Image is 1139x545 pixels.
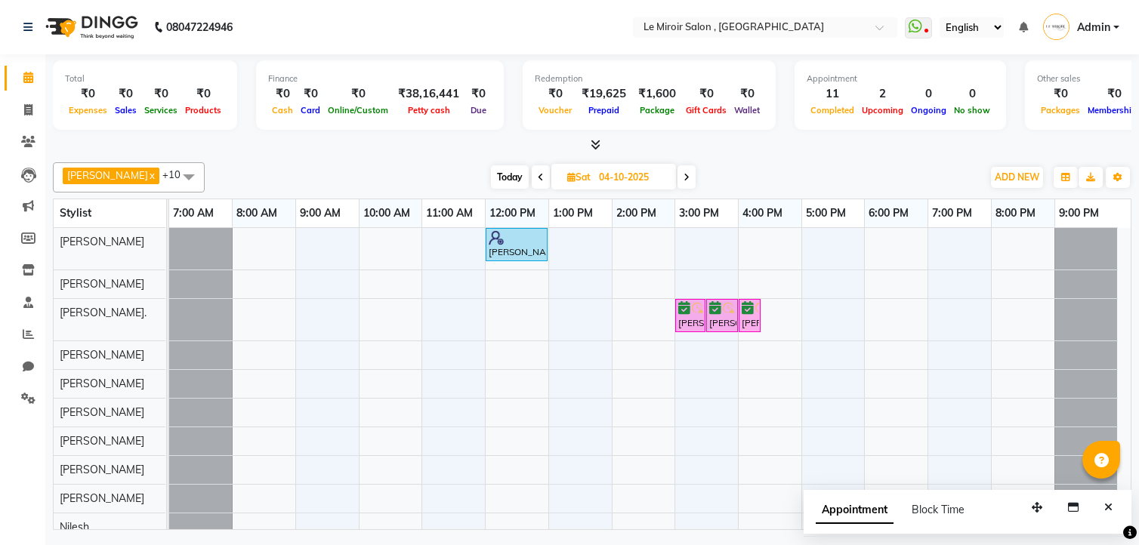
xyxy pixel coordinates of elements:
[181,85,225,103] div: ₹0
[802,202,850,224] a: 5:00 PM
[60,306,147,319] span: [PERSON_NAME].
[682,105,730,115] span: Gift Cards
[39,6,142,48] img: logo
[297,105,324,115] span: Card
[324,85,392,103] div: ₹0
[297,85,324,103] div: ₹0
[807,85,858,103] div: 11
[268,72,492,85] div: Finance
[360,202,414,224] a: 10:00 AM
[324,105,392,115] span: Online/Custom
[1055,202,1103,224] a: 9:00 PM
[60,377,144,390] span: [PERSON_NAME]
[585,105,623,115] span: Prepaid
[181,105,225,115] span: Products
[535,72,764,85] div: Redemption
[465,85,492,103] div: ₹0
[730,105,764,115] span: Wallet
[486,202,539,224] a: 12:00 PM
[422,202,477,224] a: 11:00 AM
[60,277,144,291] span: [PERSON_NAME]
[268,105,297,115] span: Cash
[467,105,490,115] span: Due
[233,202,281,224] a: 8:00 AM
[1076,485,1124,530] iframe: chat widget
[912,503,965,516] span: Block Time
[594,166,670,189] input: 2025-10-04
[60,235,144,248] span: [PERSON_NAME]
[563,171,594,183] span: Sat
[1037,105,1084,115] span: Packages
[140,85,181,103] div: ₹0
[162,168,192,180] span: +10
[65,85,111,103] div: ₹0
[807,105,858,115] span: Completed
[392,85,465,103] div: ₹38,16,441
[60,434,144,448] span: [PERSON_NAME]
[682,85,730,103] div: ₹0
[65,105,111,115] span: Expenses
[730,85,764,103] div: ₹0
[950,105,994,115] span: No show
[740,301,759,330] div: [PERSON_NAME], 04:00 PM-04:15 PM, WAXING Under Arms
[991,167,1043,188] button: ADD NEW
[907,105,950,115] span: Ongoing
[111,85,140,103] div: ₹0
[992,202,1039,224] a: 8:00 PM
[865,202,912,224] a: 6:00 PM
[60,463,144,476] span: [PERSON_NAME]
[140,105,181,115] span: Services
[111,105,140,115] span: Sales
[858,85,907,103] div: 2
[1043,14,1070,40] img: Admin
[816,497,894,524] span: Appointment
[487,230,546,259] div: [PERSON_NAME], 12:00 PM-01:00 PM, Women Haircut
[636,105,678,115] span: Package
[858,105,907,115] span: Upcoming
[148,169,155,181] a: x
[60,206,91,220] span: Stylist
[535,85,576,103] div: ₹0
[907,85,950,103] div: 0
[995,171,1039,183] span: ADD NEW
[169,202,218,224] a: 7:00 AM
[60,348,144,362] span: [PERSON_NAME]
[807,72,994,85] div: Appointment
[60,491,144,505] span: [PERSON_NAME]
[296,202,344,224] a: 9:00 AM
[739,202,786,224] a: 4:00 PM
[928,202,976,224] a: 7:00 PM
[576,85,632,103] div: ₹19,625
[491,165,529,189] span: Today
[404,105,454,115] span: Petty cash
[67,169,148,181] span: [PERSON_NAME]
[535,105,576,115] span: Voucher
[1037,85,1084,103] div: ₹0
[675,202,723,224] a: 3:00 PM
[166,6,233,48] b: 08047224946
[60,520,89,534] span: Nilesh
[65,72,225,85] div: Total
[268,85,297,103] div: ₹0
[549,202,597,224] a: 1:00 PM
[613,202,660,224] a: 2:00 PM
[950,85,994,103] div: 0
[60,405,144,419] span: [PERSON_NAME]
[632,85,682,103] div: ₹1,600
[1077,20,1110,35] span: Admin
[708,301,736,330] div: [PERSON_NAME], 03:30 PM-04:00 PM, WAXING Half Front / Back
[677,301,704,330] div: [PERSON_NAME], 03:00 PM-03:30 PM, WAXING Full Arms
